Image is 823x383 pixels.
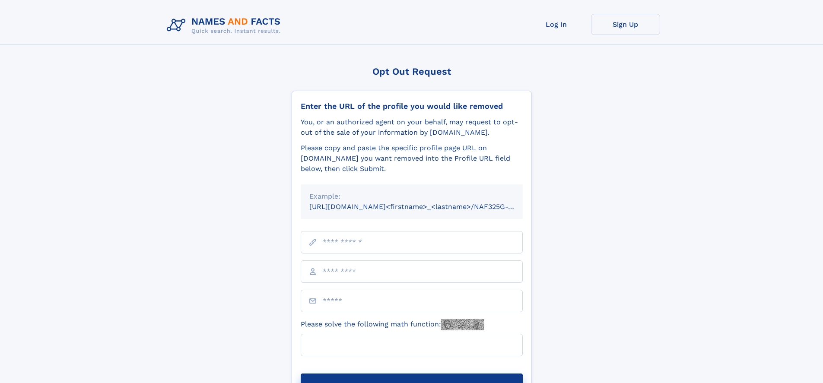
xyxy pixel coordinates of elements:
[309,203,539,211] small: [URL][DOMAIN_NAME]<firstname>_<lastname>/NAF325G-xxxxxxxx
[522,14,591,35] a: Log In
[301,319,484,330] label: Please solve the following math function:
[301,143,523,174] div: Please copy and paste the specific profile page URL on [DOMAIN_NAME] you want removed into the Pr...
[163,14,288,37] img: Logo Names and Facts
[301,101,523,111] div: Enter the URL of the profile you would like removed
[591,14,660,35] a: Sign Up
[309,191,514,202] div: Example:
[292,66,532,77] div: Opt Out Request
[301,117,523,138] div: You, or an authorized agent on your behalf, may request to opt-out of the sale of your informatio...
